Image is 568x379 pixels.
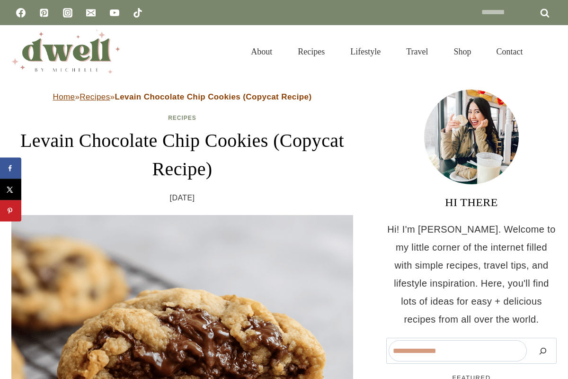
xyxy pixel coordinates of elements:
[386,194,557,211] h3: HI THERE
[11,126,353,183] h1: Levain Chocolate Chip Cookies (Copycat Recipe)
[285,35,337,68] a: Recipes
[58,3,77,22] a: Instagram
[484,35,536,68] a: Contact
[53,92,312,101] span: » »
[337,35,393,68] a: Lifestyle
[170,191,195,205] time: [DATE]
[80,92,110,101] a: Recipes
[386,220,557,328] p: Hi! I'm [PERSON_NAME]. Welcome to my little corner of the internet filled with simple recipes, tr...
[393,35,441,68] a: Travel
[115,92,311,101] strong: Levain Chocolate Chip Cookies (Copycat Recipe)
[105,3,124,22] a: YouTube
[532,340,554,361] button: Search
[11,30,120,73] img: DWELL by michelle
[35,3,53,22] a: Pinterest
[11,3,30,22] a: Facebook
[168,115,196,121] a: Recipes
[238,35,536,68] nav: Primary Navigation
[541,44,557,60] button: View Search Form
[81,3,100,22] a: Email
[441,35,484,68] a: Shop
[238,35,285,68] a: About
[128,3,147,22] a: TikTok
[53,92,75,101] a: Home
